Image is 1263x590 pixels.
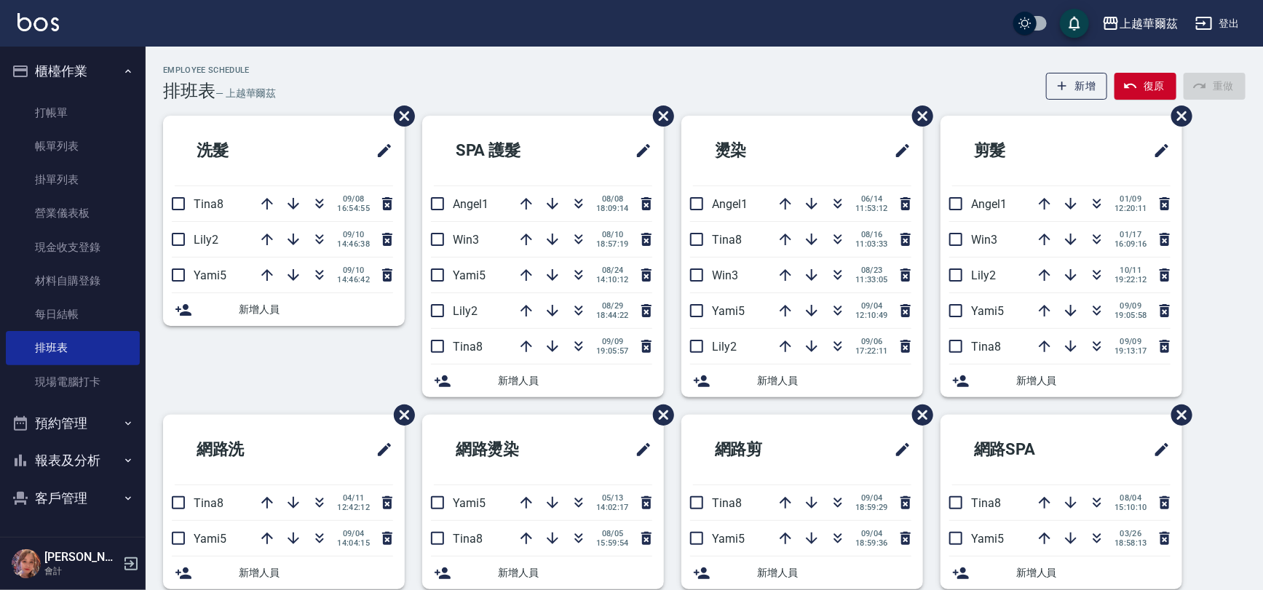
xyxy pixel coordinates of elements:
[712,197,748,211] span: Angel1
[596,204,629,213] span: 18:09:14
[6,129,140,163] a: 帳單列表
[453,304,478,318] span: Lily2
[596,301,629,311] span: 08/29
[1016,565,1171,581] span: 新增人員
[422,557,664,589] div: 新增人員
[498,565,652,581] span: 新增人員
[163,557,405,589] div: 新增人員
[337,230,370,239] span: 09/10
[17,13,59,31] img: Logo
[855,230,888,239] span: 08/16
[596,239,629,249] span: 18:57:19
[194,197,223,211] span: Tina8
[337,538,370,548] span: 14:04:15
[367,432,393,467] span: 修改班表的標題
[163,293,405,326] div: 新增人員
[163,65,276,75] h2: Employee Schedule
[1160,394,1195,436] span: 刪除班表
[453,233,479,247] span: Win3
[971,304,1004,318] span: Yami5
[6,365,140,399] a: 現場電腦打卡
[6,404,140,442] button: 預約管理
[693,124,827,177] h2: 燙染
[855,337,888,346] span: 09/06
[855,529,888,538] span: 09/04
[855,275,888,284] span: 11:33:05
[642,95,676,137] span: 刪除班表
[422,364,664,397] div: 新增人員
[337,239,370,249] span: 14:46:38
[6,52,140,90] button: 櫃檯作業
[1114,337,1147,346] span: 09/09
[596,194,629,204] span: 08/08
[885,432,911,467] span: 修改班表的標題
[855,311,888,320] span: 12:10:49
[337,529,370,538] span: 09/04
[952,124,1086,177] h2: 剪髮
[681,557,923,589] div: 新增人員
[1114,311,1147,320] span: 19:05:58
[712,496,742,510] span: Tina8
[44,565,119,578] p: 會計
[434,423,584,476] h2: 網路燙染
[215,86,277,101] h6: — 上越華爾茲
[885,133,911,168] span: 修改班表的標題
[194,532,226,546] span: Yami5
[6,479,140,517] button: 客戶管理
[434,124,584,177] h2: SPA 護髮
[194,268,226,282] span: Yami5
[12,549,41,578] img: Person
[971,233,997,247] span: Win3
[383,394,417,436] span: 刪除班表
[1160,95,1195,137] span: 刪除班表
[453,532,483,546] span: Tina8
[596,275,629,284] span: 14:10:12
[337,266,370,275] span: 09/10
[337,194,370,204] span: 09/08
[1096,9,1184,39] button: 上越華爾茲
[175,124,309,177] h2: 洗髮
[6,196,140,230] a: 營業儀表板
[1144,133,1171,168] span: 修改班表的標題
[498,373,652,388] span: 新增人員
[712,268,738,282] span: Win3
[971,496,1001,510] span: Tina8
[194,496,223,510] span: Tina8
[712,532,745,546] span: Yami5
[1189,10,1246,37] button: 登出
[1114,538,1147,548] span: 18:58:13
[596,503,629,512] span: 14:02:17
[971,532,1004,546] span: Yami5
[757,373,911,388] span: 新增人員
[1046,73,1108,100] button: 新增
[367,133,393,168] span: 修改班表的標題
[6,331,140,364] a: 排班表
[6,298,140,331] a: 每日結帳
[1060,9,1089,38] button: save
[6,442,140,479] button: 報表及分析
[642,394,676,436] span: 刪除班表
[855,194,888,204] span: 06/14
[596,538,629,548] span: 15:59:54
[596,529,629,538] span: 08/05
[941,364,1182,397] div: 新增人員
[239,302,393,317] span: 新增人員
[941,557,1182,589] div: 新增人員
[1114,73,1176,100] button: 復原
[757,565,911,581] span: 新增人員
[596,266,629,275] span: 08/24
[1114,529,1147,538] span: 03/26
[626,133,652,168] span: 修改班表的標題
[383,95,417,137] span: 刪除班表
[453,340,483,354] span: Tina8
[1114,266,1147,275] span: 10/11
[1114,204,1147,213] span: 12:20:11
[901,95,935,137] span: 刪除班表
[1120,15,1178,33] div: 上越華爾茲
[163,81,215,101] h3: 排班表
[971,340,1001,354] span: Tina8
[453,268,486,282] span: Yami5
[453,496,486,510] span: Yami5
[453,197,488,211] span: Angel1
[855,503,888,512] span: 18:59:29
